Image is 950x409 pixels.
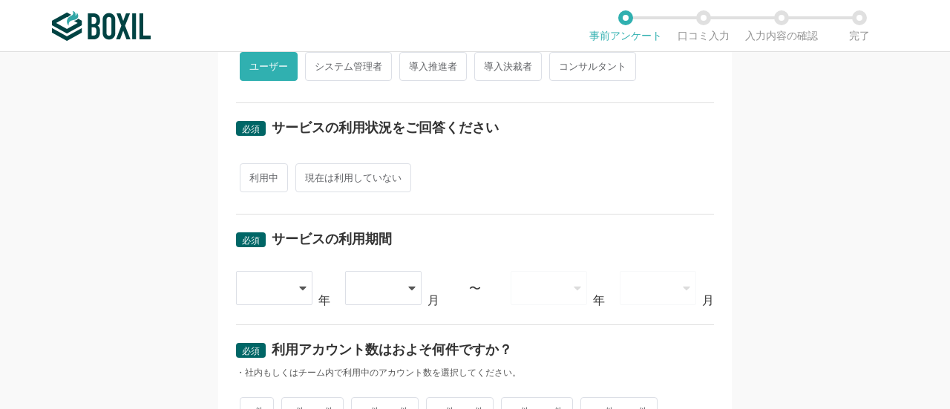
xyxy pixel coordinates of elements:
[242,346,260,356] span: 必須
[305,52,392,81] span: システム管理者
[427,295,439,307] div: 月
[318,295,330,307] div: 年
[399,52,467,81] span: 導入推進者
[820,10,898,42] li: 完了
[236,367,714,379] div: ・社内もしくはチーム内で利用中のアカウント数を選択してください。
[272,121,499,134] div: サービスの利用状況をご回答ください
[242,235,260,246] span: 必須
[664,10,742,42] li: 口コミ入力
[52,11,151,41] img: ボクシルSaaS_ロゴ
[242,124,260,134] span: 必須
[702,295,714,307] div: 月
[474,52,542,81] span: 導入決裁者
[593,295,605,307] div: 年
[742,10,820,42] li: 入力内容の確認
[240,163,288,192] span: 利用中
[549,52,636,81] span: コンサルタント
[469,283,481,295] div: 〜
[240,52,298,81] span: ユーザー
[586,10,664,42] li: 事前アンケート
[295,163,411,192] span: 現在は利用していない
[272,232,392,246] div: サービスの利用期間
[272,343,512,356] div: 利用アカウント数はおよそ何件ですか？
